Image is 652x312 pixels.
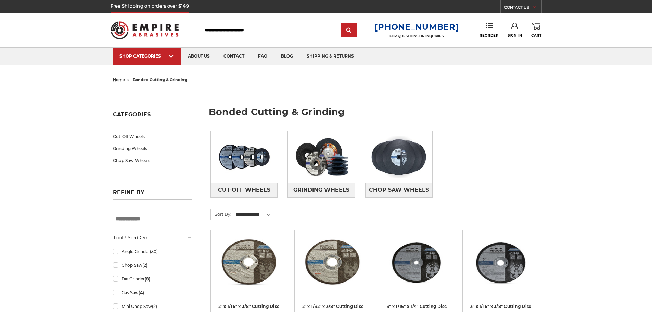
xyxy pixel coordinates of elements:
a: Chop Saw Wheels [113,154,192,166]
a: Angle Grinder(30) [113,246,192,258]
a: Cut-Off Wheels [113,130,192,142]
h5: Tool Used On [113,234,192,242]
a: Die Grinder(8) [113,273,192,285]
img: 2" x 1/32" x 3/8" Cut Off Wheel [299,235,366,290]
a: Grinding Wheels [288,183,355,197]
img: 3" x 1/16" x 3/8" Cutting Disc [468,235,534,290]
a: Chop Saw(2) [113,259,192,271]
span: Cut-Off Wheels [218,184,270,196]
img: Cut-Off Wheels [211,131,278,183]
img: Chop Saw Wheels [365,131,432,183]
a: Chop Saw Wheels [365,183,432,197]
img: Grinding Wheels [288,131,355,183]
span: Sign In [508,33,522,38]
a: Cut-Off Wheels [211,183,278,197]
input: Submit [342,24,356,37]
a: [PHONE_NUMBER] [374,22,459,32]
a: shipping & returns [300,48,361,65]
span: (2) [142,263,148,268]
a: about us [181,48,217,65]
img: 3” x .0625” x 1/4” Die Grinder Cut-Off Wheels by Black Hawk Abrasives [384,235,450,290]
a: contact [217,48,251,65]
a: blog [274,48,300,65]
span: bonded cutting & grinding [133,77,187,82]
span: (30) [150,249,158,254]
select: Sort By: [234,210,274,220]
span: Grinding Wheels [293,184,349,196]
span: (4) [139,290,144,295]
span: (8) [145,276,150,282]
a: faq [251,48,274,65]
p: FOR QUESTIONS OR INQUIRIES [374,34,459,38]
h1: bonded cutting & grinding [209,107,539,122]
a: Gas Saw(4) [113,287,192,299]
a: CONTACT US [504,3,541,13]
h5: Categories [113,111,192,122]
img: Empire Abrasives [111,17,179,43]
span: Cart [531,33,541,38]
label: Sort By: [211,209,231,219]
div: SHOP CATEGORIES [119,53,174,59]
span: (2) [152,304,157,309]
a: home [113,77,125,82]
a: Reorder [480,23,498,37]
span: Reorder [480,33,498,38]
a: Grinding Wheels [113,142,192,154]
h5: Refine by [113,189,192,200]
a: Cart [531,23,541,38]
span: Chop Saw Wheels [369,184,429,196]
img: 2" x 1/16" x 3/8" Cut Off Wheel [216,235,282,290]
